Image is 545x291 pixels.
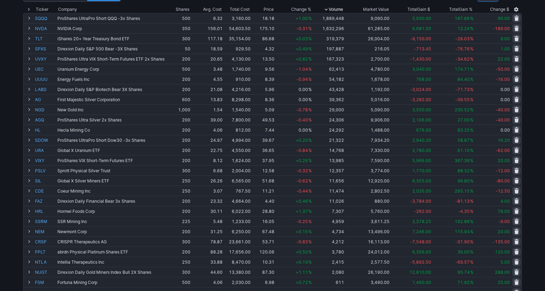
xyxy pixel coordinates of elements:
[345,145,391,155] td: 7,330.00
[251,23,275,33] td: 175.10
[191,186,223,196] td: 3.07
[455,36,470,41] span: -26.03
[191,33,223,43] td: 117.18
[470,87,474,92] span: %
[308,148,312,153] span: %
[498,158,510,163] span: 20.00
[313,165,345,175] td: 12,357
[296,168,308,173] span: -0.32
[166,186,191,196] td: 250
[345,33,391,43] td: 26,004.00
[35,196,56,206] a: FAZ
[501,127,510,133] span: 0.00
[57,67,165,72] div: Uranium Energy Corp
[493,26,510,31] span: -189.00
[296,117,308,123] span: -0.40
[408,6,431,13] div: Gain $
[166,23,191,33] td: 350
[166,125,191,135] td: 200
[457,127,470,133] span: 83.25
[223,23,251,33] td: 54,603.50
[57,46,165,51] div: Direxion Daily S&P 500 Bear -3X Shares
[251,94,275,104] td: 8.36
[345,175,391,186] td: 12,920.00
[496,168,510,173] span: -12.00
[470,127,474,133] span: %
[166,196,191,206] td: 200
[455,67,470,72] span: 174.71
[308,36,312,41] span: %
[251,196,275,206] td: 4.40
[296,199,308,204] span: +0.46
[410,56,431,62] span: -1,430.00
[166,175,191,186] td: 250
[313,175,345,186] td: 11,656
[251,165,275,175] td: 12.58
[35,64,56,74] a: UEC
[308,77,312,82] span: %
[449,6,473,13] div: Gain %
[223,33,251,43] td: 35,154.00
[308,56,312,62] span: %
[470,16,474,21] span: %
[457,168,470,173] span: 88.32
[329,6,343,13] div: Volume
[191,175,223,186] td: 26.26
[57,117,165,123] div: ProShares Ultra Silver 2x Shares
[412,117,431,123] span: 2,106.00
[308,26,312,31] span: %
[296,77,308,82] span: -0.94
[251,145,275,155] td: 36.65
[23,6,34,13] div: Expand All
[313,33,345,43] td: 319,379
[251,33,275,43] td: 86.68
[223,54,251,64] td: 4,130.00
[455,199,470,204] span: -81.13
[251,13,275,23] td: 18.18
[251,175,275,186] td: 51.68
[166,104,191,115] td: 1,000
[223,43,251,54] td: 929.50
[449,6,459,13] span: Total
[35,54,56,64] a: UVXY
[35,23,56,33] a: NVDA
[57,87,165,92] div: Direxion Daily S&P Biotech Bear 3X Shares
[313,196,345,206] td: 11,026
[251,115,275,125] td: 49.53
[251,104,275,115] td: 5.09
[313,155,345,165] td: 13,985
[414,209,431,214] span: -262.00
[308,168,312,173] span: %
[223,145,251,155] td: 4,550.00
[457,148,470,153] span: 61.10
[496,188,510,194] span: -12.50
[496,107,510,112] span: -40.00
[223,74,251,84] td: 910.00
[457,117,470,123] span: 27.00
[308,46,312,51] span: %
[410,87,431,92] span: -3,024.00
[57,168,165,173] div: Sprott Physical Silver Trust
[296,148,308,153] span: -0.84
[223,64,251,74] td: 1,740.00
[501,87,510,92] span: 0.00
[57,199,165,204] div: Direxion Daily Financial Bear 3x Shares
[296,16,308,21] span: +1.00
[455,97,470,102] span: -39.55
[191,23,223,33] td: 156.01
[223,175,251,186] td: 6,565.00
[296,178,308,183] span: -0.62
[57,209,165,214] div: Hormel Foods Corp
[166,115,191,125] td: 200
[470,138,474,143] span: %
[223,13,251,23] td: 3,160.00
[35,115,56,125] a: AGQ
[35,155,56,165] a: VIXY
[496,67,510,72] span: -50.00
[35,125,56,135] a: HL
[166,135,191,145] td: 200
[191,165,223,175] td: 6.68
[345,43,391,54] td: 216.05
[470,67,474,72] span: %
[166,145,191,155] td: 200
